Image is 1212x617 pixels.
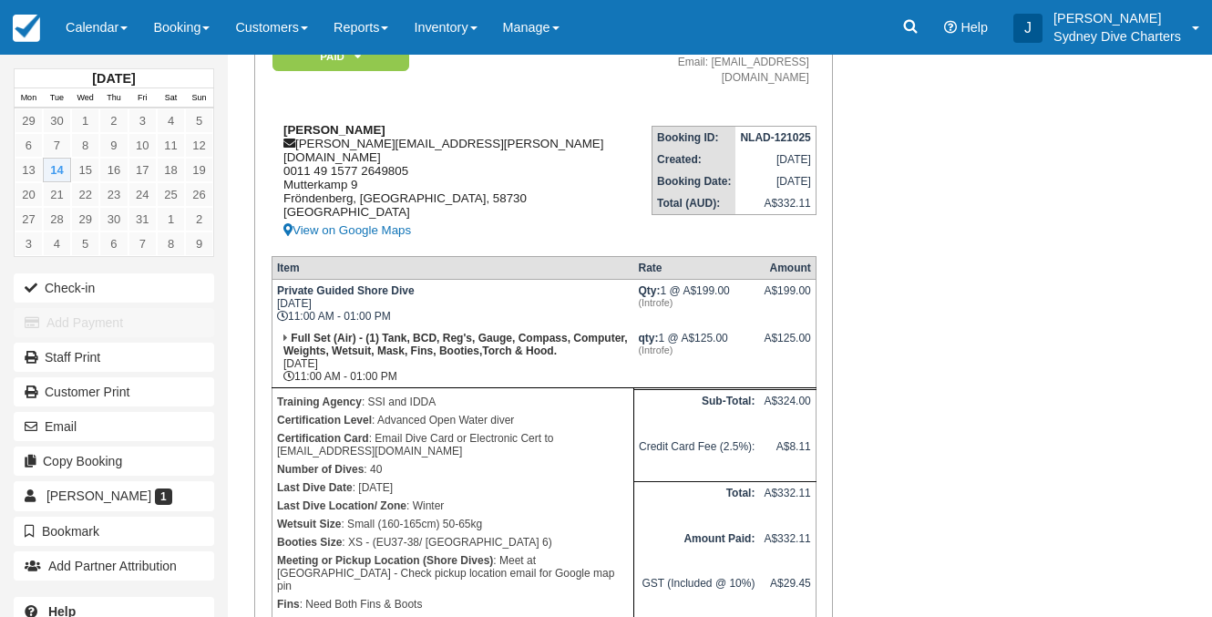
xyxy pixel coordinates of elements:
[277,554,493,567] strong: Meeting or Pickup Location (Shore Dives)
[639,344,755,355] em: (Introfe)
[43,133,71,158] a: 7
[277,393,629,411] p: : SSI and IDDA
[272,39,403,73] a: Paid
[157,108,185,133] a: 4
[14,308,214,337] button: Add Payment
[759,257,816,280] th: Amount
[43,108,71,133] a: 30
[759,528,816,572] td: A$332.11
[634,327,760,388] td: 1 @ A$125.00
[634,528,760,572] th: Amount Paid:
[14,412,214,441] button: Email
[283,123,385,137] strong: [PERSON_NAME]
[277,551,629,595] p: : Meet at [GEOGRAPHIC_DATA] - Check pickup location email for Google map pin
[277,536,342,549] strong: Booties Size
[155,488,172,505] span: 1
[14,481,214,510] a: [PERSON_NAME] 1
[14,377,214,406] a: Customer Print
[277,460,629,478] p: : 40
[272,257,633,280] th: Item
[634,257,760,280] th: Rate
[277,497,629,515] p: : Winter
[277,595,629,613] p: : Need Both Fins & Boots
[43,158,71,182] a: 14
[639,297,755,308] em: (Introfe)
[277,481,353,494] strong: Last Dive Date
[283,332,628,357] strong: Full Set (Air) - (1) Tank, BCD, Reg's, Gauge, Compass, Computer, Weights, Wetsuit, Mask, Fins, Bo...
[71,133,99,158] a: 8
[128,88,157,108] th: Fri
[128,182,157,207] a: 24
[634,482,760,528] th: Total:
[157,207,185,231] a: 1
[735,149,816,170] td: [DATE]
[960,20,988,35] span: Help
[277,515,629,533] p: : Small (160-165cm) 50-65kg
[99,231,128,256] a: 6
[15,158,43,182] a: 13
[639,284,661,297] strong: Qty
[14,447,214,476] button: Copy Booking
[15,207,43,231] a: 27
[272,123,611,242] div: [PERSON_NAME][EMAIL_ADDRESS][PERSON_NAME][DOMAIN_NAME] 0011 49 1577 2649805 Mutterkamp 9 Fröndenb...
[277,284,415,297] strong: Private Guided Shore Dive
[128,108,157,133] a: 3
[71,231,99,256] a: 5
[944,21,957,34] i: Help
[277,429,629,460] p: : Email Dive Card or Electronic Cert to [EMAIL_ADDRESS][DOMAIN_NAME]
[1053,27,1181,46] p: Sydney Dive Charters
[277,411,629,429] p: : Advanced Open Water diver
[1013,14,1043,43] div: J
[128,133,157,158] a: 10
[43,207,71,231] a: 28
[128,231,157,256] a: 7
[157,158,185,182] a: 18
[272,280,633,328] td: [DATE] 11:00 AM - 01:00 PM
[277,396,362,408] strong: Training Agency
[14,273,214,303] button: Check-in
[157,133,185,158] a: 11
[99,133,128,158] a: 9
[185,182,213,207] a: 26
[71,182,99,207] a: 22
[46,488,151,503] span: [PERSON_NAME]
[634,436,760,481] td: Credit Card Fee (2.5%):
[92,71,135,86] strong: [DATE]
[277,432,369,445] strong: Certification Card
[15,88,43,108] th: Mon
[185,207,213,231] a: 2
[43,231,71,256] a: 4
[272,327,633,388] td: [DATE] 11:00 AM - 01:00 PM
[759,482,816,528] td: A$332.11
[764,284,810,312] div: A$199.00
[15,133,43,158] a: 6
[128,207,157,231] a: 31
[185,133,213,158] a: 12
[71,207,99,231] a: 29
[13,15,40,42] img: checkfront-main-nav-mini-logo.png
[99,182,128,207] a: 23
[14,551,214,581] button: Add Partner Attribution
[652,149,736,170] th: Created:
[157,231,185,256] a: 8
[272,40,409,72] em: Paid
[43,182,71,207] a: 21
[277,414,372,427] strong: Certification Level
[277,598,300,611] strong: Fins
[99,207,128,231] a: 30
[735,170,816,192] td: [DATE]
[277,463,364,476] strong: Number of Dives
[185,158,213,182] a: 19
[652,192,736,215] th: Total (AUD):
[99,88,128,108] th: Thu
[759,436,816,481] td: A$8.11
[652,126,736,149] th: Booking ID:
[1053,9,1181,27] p: [PERSON_NAME]
[634,280,760,328] td: 1 @ A$199.00
[283,219,611,242] a: View on Google Maps
[128,158,157,182] a: 17
[157,182,185,207] a: 25
[652,170,736,192] th: Booking Date:
[277,533,629,551] p: : XS - (EU37-38/ [GEOGRAPHIC_DATA] 6)
[185,108,213,133] a: 5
